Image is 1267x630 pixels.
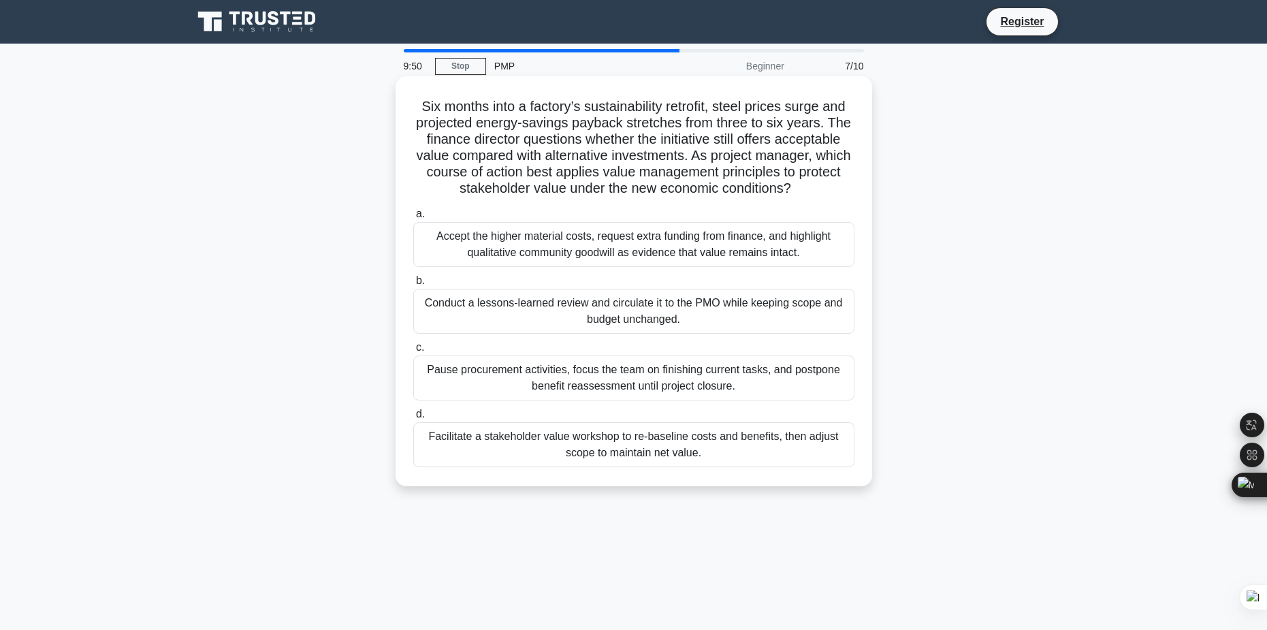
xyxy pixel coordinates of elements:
[792,52,872,80] div: 7/10
[673,52,792,80] div: Beginner
[992,13,1052,30] a: Register
[396,52,435,80] div: 9:50
[416,208,425,219] span: a.
[412,98,856,198] h5: Six months into a factory’s sustainability retrofit, steel prices surge and projected energy-savi...
[416,341,424,353] span: c.
[413,289,854,334] div: Conduct a lessons-learned review and circulate it to the PMO while keeping scope and budget uncha...
[413,422,854,467] div: Facilitate a stakeholder value workshop to re-baseline costs and benefits, then adjust scope to m...
[486,52,673,80] div: PMP
[435,58,486,75] a: Stop
[416,408,425,420] span: d.
[413,356,854,400] div: Pause procurement activities, focus the team on finishing current tasks, and postpone benefit rea...
[413,222,854,267] div: Accept the higher material costs, request extra funding from finance, and highlight qualitative c...
[416,274,425,286] span: b.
